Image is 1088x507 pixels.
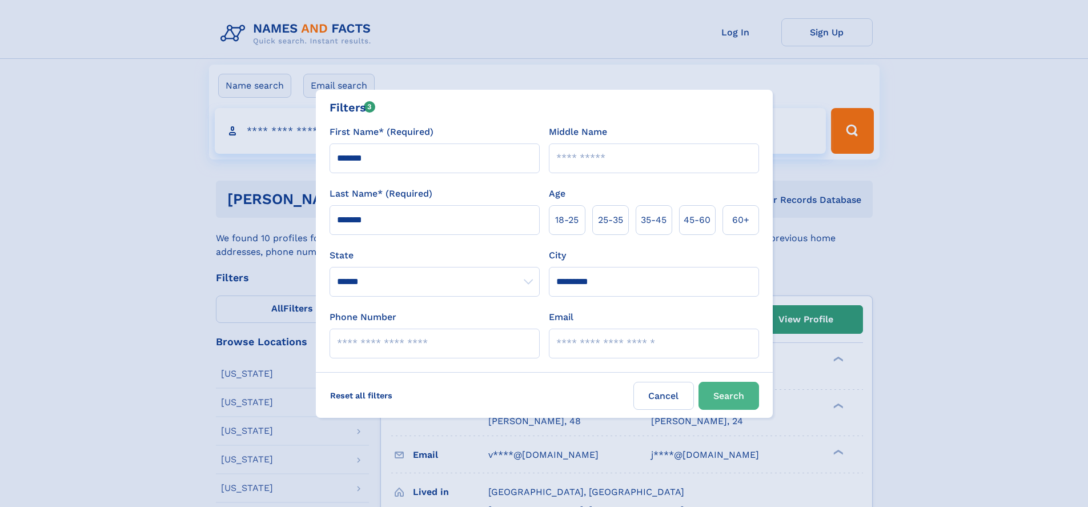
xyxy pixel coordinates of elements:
[549,187,565,201] label: Age
[323,382,400,409] label: Reset all filters
[330,310,396,324] label: Phone Number
[330,187,432,201] label: Last Name* (Required)
[330,125,433,139] label: First Name* (Required)
[641,213,667,227] span: 35‑45
[549,249,566,262] label: City
[549,310,573,324] label: Email
[555,213,579,227] span: 18‑25
[549,125,607,139] label: Middle Name
[698,382,759,410] button: Search
[598,213,623,227] span: 25‑35
[684,213,710,227] span: 45‑60
[330,249,540,262] label: State
[732,213,749,227] span: 60+
[633,382,694,410] label: Cancel
[330,99,376,116] div: Filters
